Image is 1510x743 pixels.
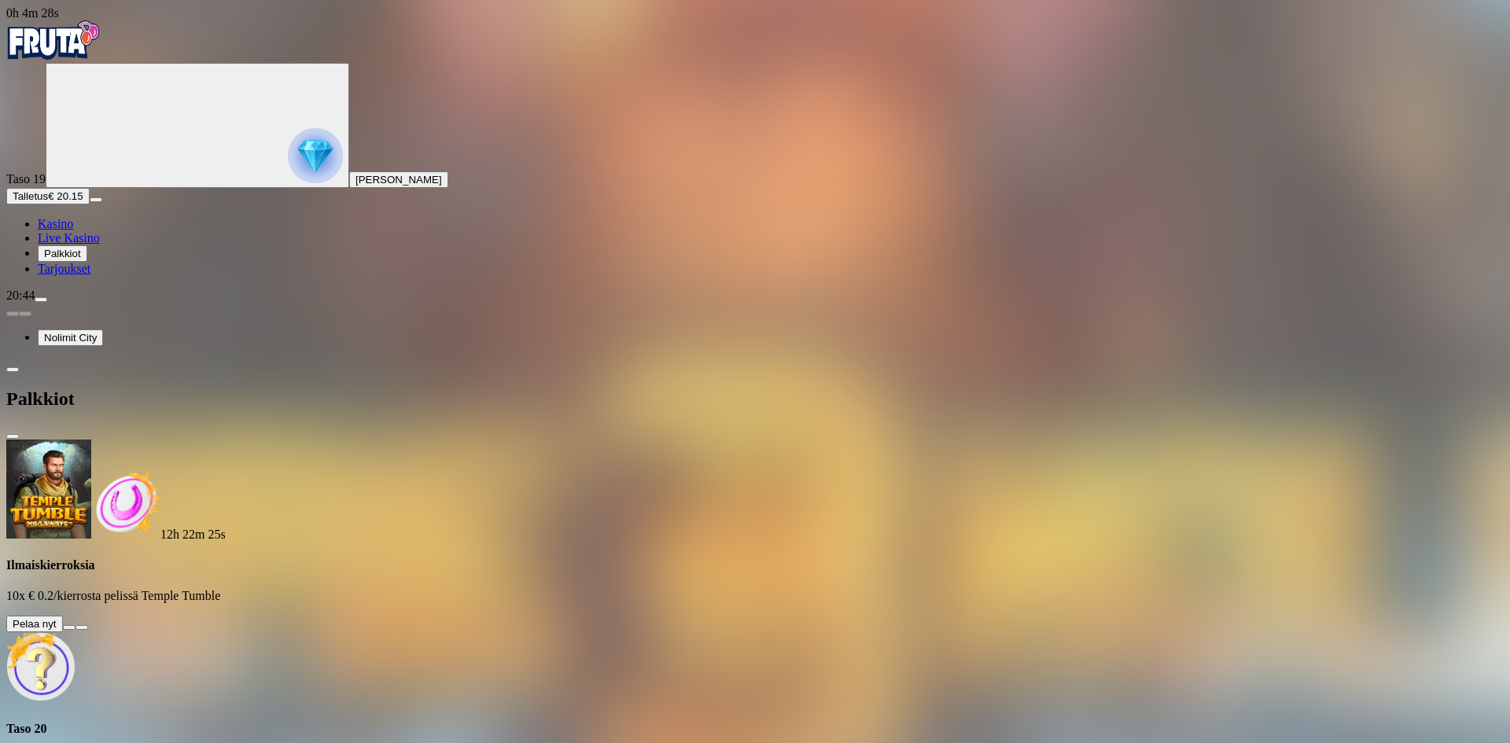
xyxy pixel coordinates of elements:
span: Nolimit City [44,332,97,344]
a: Fruta [6,49,101,62]
button: menu [35,297,47,302]
img: Temple Tumble [6,440,91,539]
img: Fruta [6,20,101,60]
button: Talletusplus icon€ 20.15 [6,188,90,204]
button: menu [90,197,102,202]
img: reward progress [288,128,343,183]
a: Tarjoukset [38,262,90,275]
h4: Ilmaiskierroksia [6,558,1504,572]
span: Palkkiot [44,248,81,259]
span: Taso 19 [6,172,46,186]
span: € 20.15 [48,190,83,202]
span: countdown [160,528,226,541]
button: prev slide [6,311,19,316]
button: next slide [19,311,31,316]
span: Pelaa nyt [13,618,57,630]
button: chevron-left icon [6,367,19,372]
button: Nolimit City [38,329,103,346]
span: user session time [6,6,59,20]
button: Palkkiot [38,245,87,262]
button: info [75,625,88,630]
button: reward progress [46,63,349,188]
a: Kasino [38,217,73,230]
a: Live Kasino [38,231,100,245]
h2: Palkkiot [6,388,1504,410]
nav: Main menu [6,217,1504,276]
p: 10x € 0.2/kierrosta pelissä Temple Tumble [6,589,1504,603]
img: Freespins bonus icon [91,469,160,539]
span: [PERSON_NAME] [355,174,442,186]
h4: Taso 20 [6,722,1504,736]
button: [PERSON_NAME] [349,171,448,188]
nav: Primary [6,20,1504,276]
img: Unlock reward icon [6,632,75,701]
span: Talletus [13,190,48,202]
span: 20:44 [6,289,35,302]
button: close [6,434,19,439]
button: Pelaa nyt [6,616,63,632]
